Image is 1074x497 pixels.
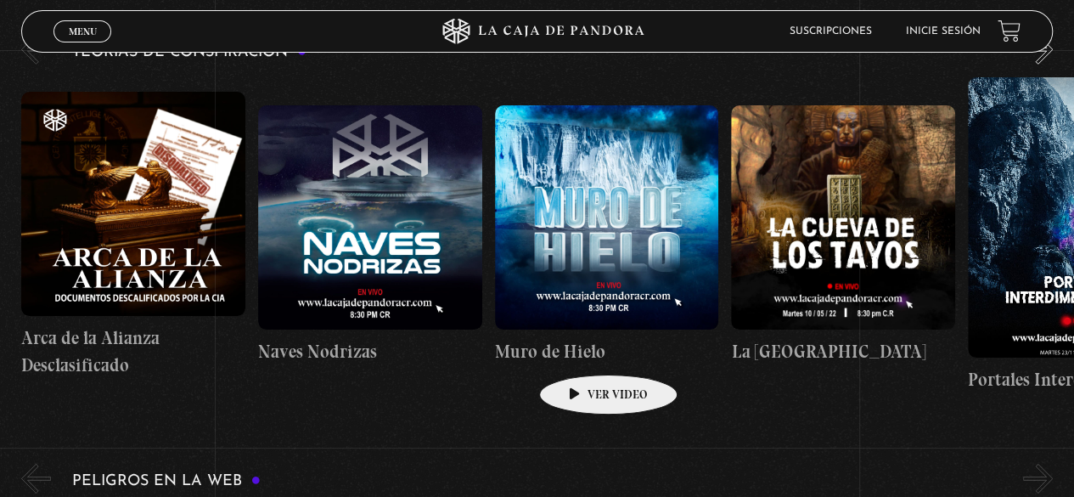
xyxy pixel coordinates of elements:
[21,464,51,494] button: Previous
[495,338,719,365] h4: Muro de Hielo
[72,473,261,489] h3: Peligros en la web
[258,77,482,393] a: Naves Nodrizas
[21,35,51,65] button: Previous
[790,26,872,37] a: Suscripciones
[69,26,97,37] span: Menu
[21,325,245,378] h4: Arca de la Alianza Desclasificado
[906,26,981,37] a: Inicie sesión
[1023,35,1053,65] button: Next
[258,338,482,365] h4: Naves Nodrizas
[63,40,103,52] span: Cerrar
[495,77,719,393] a: Muro de Hielo
[1023,464,1053,494] button: Next
[731,338,955,365] h4: La [GEOGRAPHIC_DATA]
[998,20,1021,42] a: View your shopping cart
[731,77,955,393] a: La [GEOGRAPHIC_DATA]
[21,77,245,393] a: Arca de la Alianza Desclasificado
